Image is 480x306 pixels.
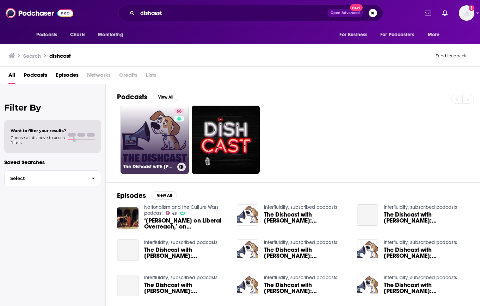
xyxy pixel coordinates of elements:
button: Open AdvancedNew [327,9,363,17]
a: Episodes [56,69,79,84]
a: The Dishcast with Andrew Sullivan: Erick Erickson On Politicized Faith [384,212,468,224]
a: The Dishcast with Andrew Sullivan: Tim Shipman On The UK Elections [144,282,229,294]
a: ‘Eric Kaufmann on Liberal Overreach,’ on Andrew Sullivan’s Dishcast [144,218,229,230]
button: open menu [334,28,376,42]
span: New [350,4,363,11]
span: The Dishcast with [PERSON_NAME]: [PERSON_NAME] On Living Outside Groupthink [384,282,468,294]
span: The Dishcast with [PERSON_NAME]: [PERSON_NAME] On [PERSON_NAME] And Europe [264,282,349,294]
a: The Dishcast with Andrew Sullivan: Mary Matalin On Living Outside Groupthink [384,282,468,294]
a: 43 [166,211,177,215]
button: open menu [93,28,132,42]
span: Lists [146,69,156,84]
p: Saved Searches [4,159,101,166]
input: Search podcasts, credits, & more... [137,7,327,19]
span: Podcasts [36,30,57,40]
a: interfluidity, subscribed podcasts [264,239,337,245]
span: The Dishcast with [PERSON_NAME]: [PERSON_NAME] On Conservatism [264,247,349,259]
a: Show notifications dropdown [422,7,434,19]
span: Monitoring [98,30,123,40]
button: View All [153,93,178,101]
button: Show profile menu [459,5,474,21]
a: Show notifications dropdown [439,7,450,19]
img: The Dishcast with Andrew Sullivan: Christopher Caldwell On Trump And Europe [237,275,258,296]
span: 66 [177,108,181,115]
h3: Search [23,52,41,59]
span: ‘[PERSON_NAME] on Liberal Overreach,’ on [PERSON_NAME] Dishcast [144,218,229,230]
span: The Dishcast with [PERSON_NAME]: [PERSON_NAME] On Politicized Faith [384,212,468,224]
span: 43 [172,212,177,215]
span: Select [5,176,86,181]
h2: Podcasts [117,93,147,101]
span: The Dishcast with [PERSON_NAME]: [PERSON_NAME] On Living IRL [384,247,468,259]
a: 66The Dishcast with [PERSON_NAME] [121,106,189,174]
span: Choose a tab above to access filters. [11,135,66,145]
a: interfluidity, subscribed podcasts [264,275,337,281]
img: Podchaser - Follow, Share and Rate Podcasts [6,6,73,20]
span: Want to filter your results? [11,128,66,133]
h2: Filter By [4,102,101,113]
h3: The Dishcast with [PERSON_NAME] [123,164,174,170]
a: Podcasts [24,69,47,84]
a: The Dishcast with Andrew Sullivan: Christopher Caldwell On Trump And Europe [264,282,349,294]
a: The Dishcast with Andrew Sullivan: George Will On Conservatism [264,247,349,259]
button: open menu [31,28,66,42]
span: The Dishcast with [PERSON_NAME]: [PERSON_NAME] On [DEMOGRAPHIC_DATA] [264,212,349,224]
img: ‘Eric Kaufmann on Liberal Overreach,’ on Andrew Sullivan’s Dishcast [117,207,139,229]
span: Networks [87,69,111,84]
a: interfluidity, subscribed podcasts [264,204,337,210]
button: Select [4,170,101,186]
a: interfluidity, subscribed podcasts [384,204,457,210]
button: Send feedback [433,53,469,59]
span: For Business [339,30,367,40]
span: For Podcasters [380,30,414,40]
span: Open Advanced [331,11,360,15]
button: open menu [423,28,449,42]
a: The Dishcast with Andrew Sullivan: Brianna Wu On Trans Life [117,239,139,261]
a: The Dishcast with Andrew Sullivan: Erick Erickson On Politicized Faith [357,204,379,226]
a: 66 [174,108,184,114]
span: Credits [119,69,137,84]
img: The Dishcast with Andrew Sullivan: Christine Rosen On Living IRL [357,239,379,261]
a: Nationalism and the Culture Wars podcast [144,204,219,216]
span: More [428,30,440,40]
span: Charts [70,30,85,40]
a: interfluidity, subscribed podcasts [144,275,217,281]
span: Logged in as tinajoell1 [459,5,474,21]
img: User Profile [459,5,474,21]
img: The Dishcast with Andrew Sullivan: Mary Matalin On Living Outside Groupthink [357,275,379,296]
img: The Dishcast with Andrew Sullivan: Jon Rauch On Evangelical Christianism [237,204,258,226]
img: The Dishcast with Andrew Sullivan: George Will On Conservatism [237,239,258,261]
span: The Dishcast with [PERSON_NAME]: [PERSON_NAME] On The UK Elections [144,282,229,294]
a: The Dishcast with Andrew Sullivan: Christine Rosen On Living IRL [384,247,468,259]
a: The Dishcast with Andrew Sullivan: Tim Shipman On The UK Elections [117,275,139,296]
div: Search podcasts, credits, & more... [118,5,383,21]
a: The Dishcast with Andrew Sullivan: Jon Rauch On Evangelical Christianism [264,212,349,224]
a: EpisodesView All [117,191,177,200]
svg: Add a profile image [469,5,474,11]
h2: Episodes [117,191,146,200]
button: View All [152,191,177,200]
a: PodcastsView All [117,93,178,101]
a: interfluidity, subscribed podcasts [144,239,217,245]
h3: dishcast [49,52,71,59]
a: Charts [66,28,90,42]
a: All [8,69,15,84]
a: interfluidity, subscribed podcasts [384,239,457,245]
span: The Dishcast with [PERSON_NAME]: [PERSON_NAME] On Trans Life [144,247,229,259]
button: open menu [376,28,424,42]
a: interfluidity, subscribed podcasts [384,275,457,281]
a: The Dishcast with Andrew Sullivan: Brianna Wu On Trans Life [144,247,229,259]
